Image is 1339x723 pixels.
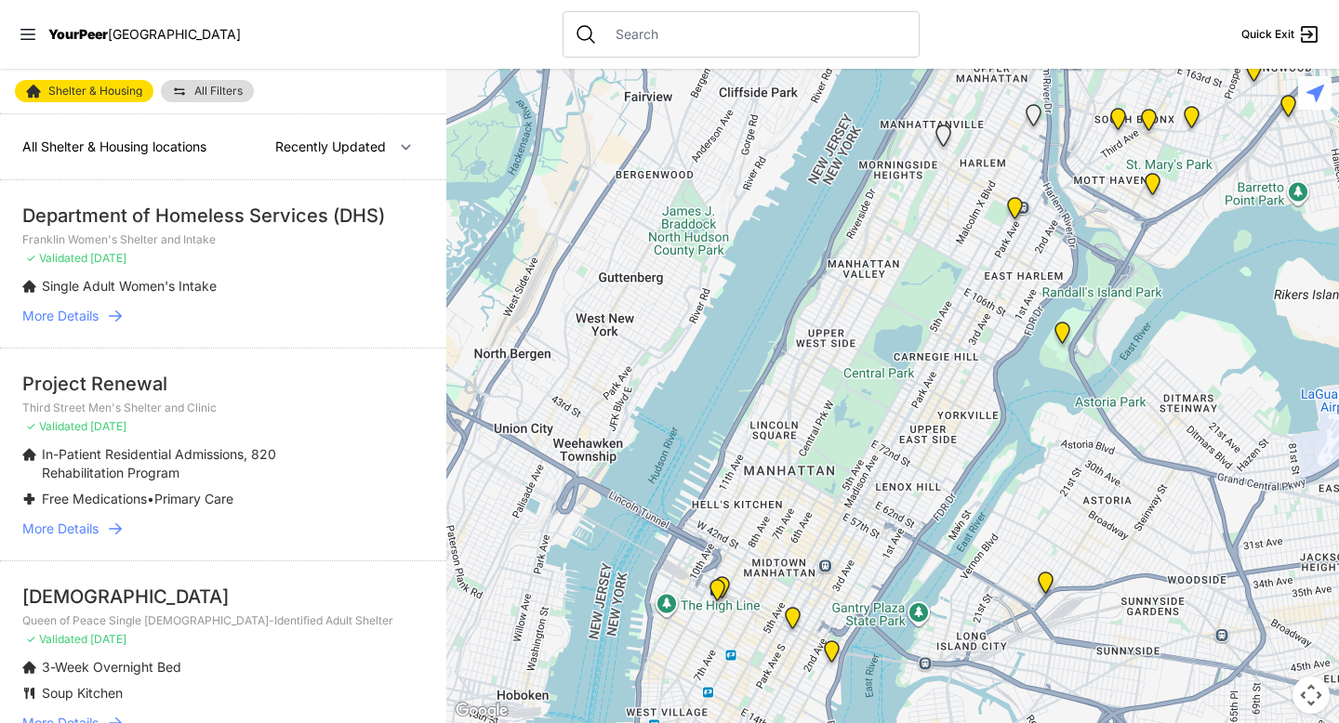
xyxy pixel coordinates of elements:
[710,576,734,606] div: Antonio Olivieri Drop-in Center
[42,685,123,701] span: Soup Kitchen
[147,491,154,506] span: •
[451,699,512,723] img: Google
[22,613,424,628] p: Queen of Peace Single [DEMOGRAPHIC_DATA]-Identified Adult Shelter
[706,579,729,609] div: ServiceLine
[154,491,233,506] span: Primary Care
[1107,108,1130,138] div: Queen of Peace Single Male-Identified Adult Shelter
[48,85,142,97] span: Shelter & Housing
[1003,197,1027,227] div: Bailey House, Inc.
[22,138,206,154] span: All Shelter & Housing locations
[1241,23,1320,46] a: Quick Exit
[1034,572,1057,601] div: Queens - Main Office
[26,632,87,646] span: ✓ Validated
[22,519,424,538] a: More Details
[22,584,424,610] div: [DEMOGRAPHIC_DATA]
[820,640,843,670] div: 30th Street Intake Center for Men
[26,251,87,265] span: ✓ Validated
[42,278,217,294] span: Single Adult Women's Intake
[781,607,804,637] div: Mainchance Adult Drop-in Center
[42,491,147,506] span: Free Medications
[22,203,424,229] div: Department of Homeless Services (DHS)
[22,519,99,538] span: More Details
[1241,27,1294,42] span: Quick Exit
[15,80,153,102] a: Shelter & Housing
[48,29,241,40] a: YourPeer[GEOGRAPHIC_DATA]
[932,125,955,154] div: Queen of Peace Single Female-Identified Adult Shelter
[90,419,126,433] span: [DATE]
[22,401,424,415] p: Third Street Men's Shelter and Clinic
[1293,677,1330,714] button: Map camera controls
[1277,95,1300,125] div: Living Room 24-Hour Drop-In Center
[161,80,254,102] a: All Filters
[451,699,512,723] a: Open this area in Google Maps (opens a new window)
[1242,59,1266,89] div: Bronx
[90,251,126,265] span: [DATE]
[42,659,181,675] span: 3-Week Overnight Bed
[1180,106,1203,136] div: Hunts Point Multi-Service Center
[1022,104,1045,134] div: Upper West Side, Closed
[194,85,243,97] span: All Filters
[1137,109,1160,138] div: The Bronx Pride Center
[22,371,424,397] div: Project Renewal
[48,26,108,42] span: YourPeer
[42,446,276,480] span: In-Patient Residential Admissions, 820 Rehabilitation Program
[22,307,424,325] a: More Details
[22,232,424,247] p: Franklin Women's Shelter and Intake
[108,26,241,42] span: [GEOGRAPHIC_DATA]
[604,25,908,44] input: Search
[90,632,126,646] span: [DATE]
[1051,322,1074,351] div: Keener Men's Shelter
[22,307,99,325] span: More Details
[26,419,87,433] span: ✓ Validated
